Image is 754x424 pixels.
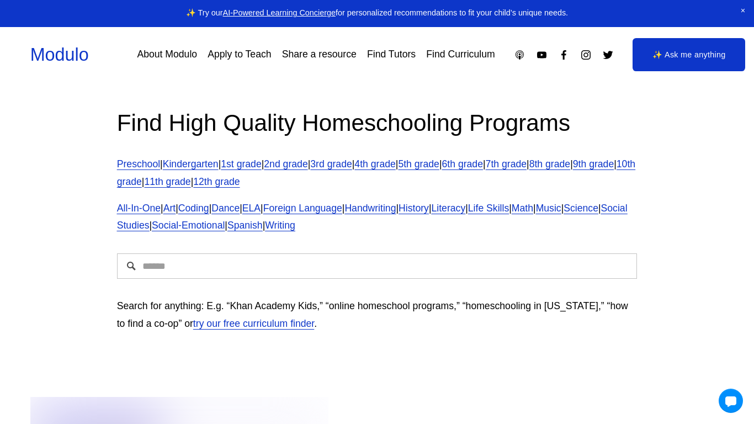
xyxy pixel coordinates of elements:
[354,158,395,169] a: 4th grade
[137,45,197,65] a: About Modulo
[117,203,628,231] a: Social Studies
[564,203,598,214] a: Science
[208,45,271,65] a: Apply to Teach
[512,203,533,214] a: Math
[529,158,570,169] a: 8th grade
[211,203,240,214] a: Dance
[264,158,307,169] a: 2nd grade
[344,203,396,214] a: Handwriting
[265,220,295,231] a: Writing
[221,158,262,169] a: 1st grade
[536,203,561,214] a: Music
[263,203,342,214] a: Foreign Language
[573,158,614,169] a: 9th grade
[223,8,336,17] a: AI-Powered Learning Concierge
[367,45,416,65] a: Find Tutors
[117,200,638,235] p: | | | | | | | | | | | | | | | |
[193,318,314,329] a: try our free curriculum finder
[144,176,190,187] a: 11th grade
[117,203,161,214] a: All-In-One
[426,45,495,65] a: Find Curriculum
[282,45,357,65] a: Share a resource
[117,108,638,138] h2: Find High Quality Homeschooling Programs
[399,203,429,214] a: History
[152,220,225,231] a: Social-Emotional
[117,158,635,187] a: 10th grade
[117,298,638,333] p: Search for anything: E.g. “Khan Academy Kids,” “online homeschool programs,” “homeschooling in [U...
[163,158,219,169] a: Kindergarten
[178,203,209,214] a: Coding
[442,158,483,169] a: 6th grade
[117,156,638,191] p: | | | | | | | | | | | | |
[30,45,89,65] a: Modulo
[310,158,352,169] a: 3rd grade
[193,176,240,187] a: 12th grade
[558,49,570,61] a: Facebook
[242,203,261,214] a: ELA
[431,203,465,214] a: Literacy
[536,49,548,61] a: YouTube
[486,158,527,169] a: 7th grade
[117,158,160,169] a: Preschool
[227,220,263,231] a: Spanish
[398,158,439,169] a: 5th grade
[163,203,176,214] a: Art
[602,49,614,61] a: Twitter
[633,38,745,71] a: ✨ Ask me anything
[468,203,509,214] a: Life Skills
[117,253,638,279] input: Search
[580,49,592,61] a: Instagram
[514,49,525,61] a: Apple Podcasts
